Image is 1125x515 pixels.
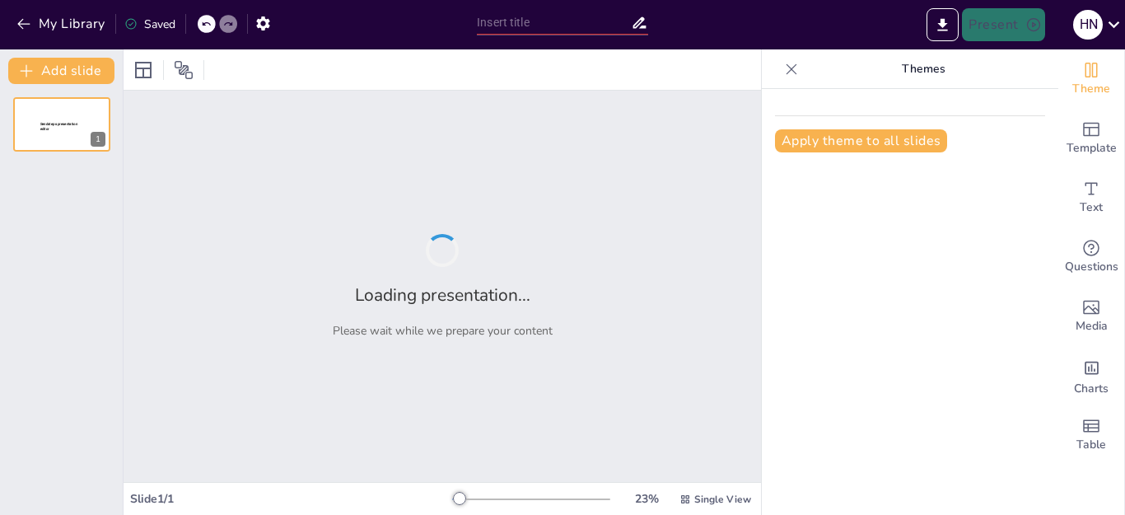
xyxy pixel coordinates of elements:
[1073,10,1103,40] div: H N
[1058,346,1124,405] div: Add charts and graphs
[1076,317,1108,335] span: Media
[1076,436,1106,454] span: Table
[130,491,452,507] div: Slide 1 / 1
[1074,380,1109,398] span: Charts
[1058,168,1124,227] div: Add text boxes
[1072,80,1110,98] span: Theme
[124,16,175,32] div: Saved
[1065,258,1118,276] span: Questions
[174,60,194,80] span: Position
[1080,199,1103,217] span: Text
[627,491,666,507] div: 23 %
[805,49,1042,89] p: Themes
[1058,49,1124,109] div: Change the overall theme
[40,122,77,131] span: Sendsteps presentation editor
[1058,287,1124,346] div: Add images, graphics, shapes or video
[8,58,114,84] button: Add slide
[91,132,105,147] div: 1
[962,8,1044,41] button: Present
[1058,227,1124,287] div: Get real-time input from your audience
[927,8,959,41] button: Export to PowerPoint
[694,493,751,506] span: Single View
[1067,139,1117,157] span: Template
[333,323,553,339] p: Please wait while we prepare your content
[775,129,947,152] button: Apply theme to all slides
[130,57,156,83] div: Layout
[12,11,112,37] button: My Library
[1058,405,1124,465] div: Add a table
[1073,8,1103,41] button: H N
[13,97,110,152] div: 1
[355,283,530,307] h2: Loading presentation...
[477,11,631,35] input: Insert title
[1058,109,1124,168] div: Add ready made slides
